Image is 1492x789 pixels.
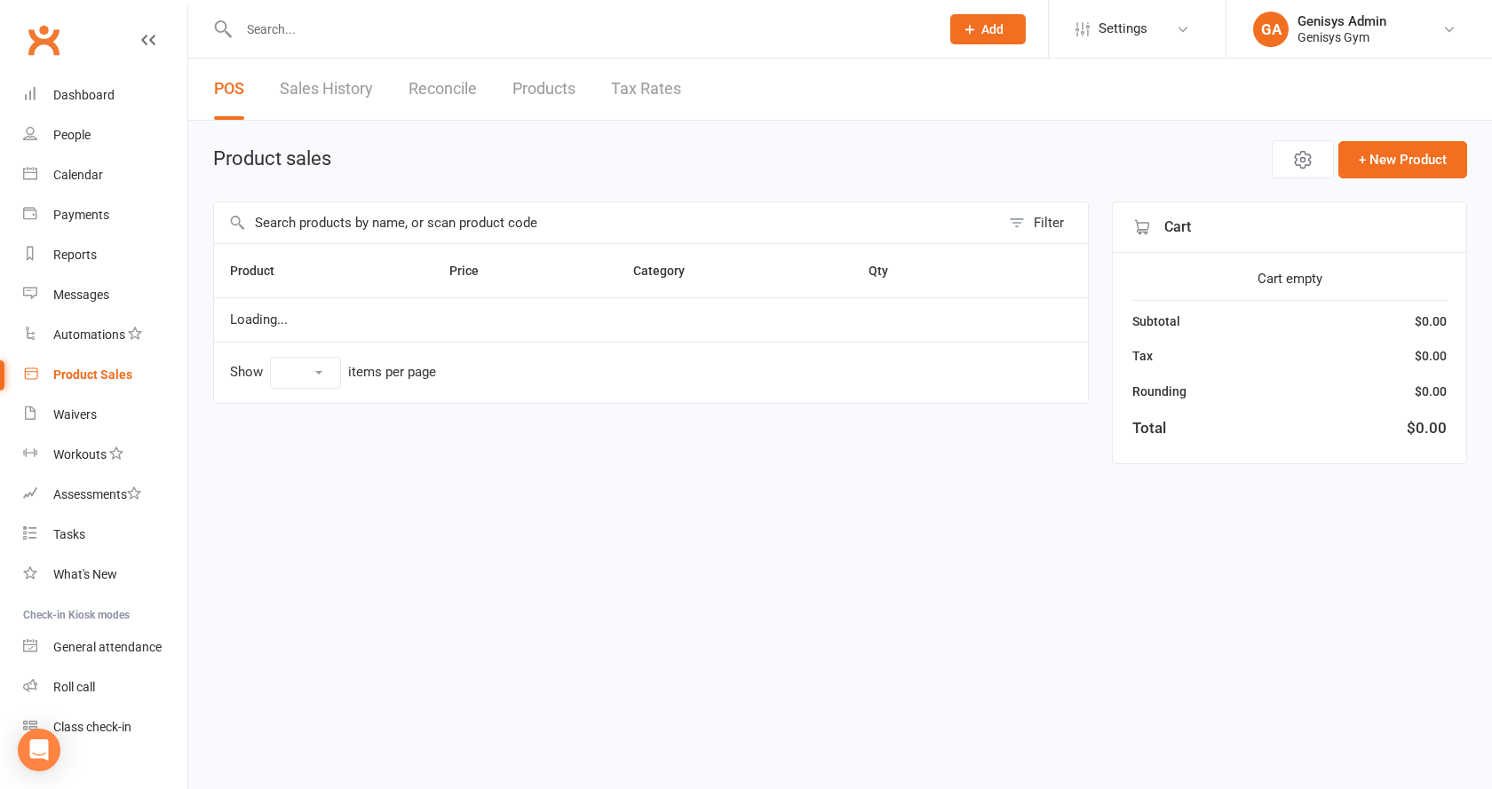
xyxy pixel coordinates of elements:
div: $0.00 [1407,416,1447,440]
div: People [53,128,91,142]
a: Roll call [23,667,187,707]
div: Assessments [53,487,141,501]
div: GA [1253,12,1289,47]
div: Cart empty [1132,268,1447,289]
a: Dashboard [23,75,187,115]
a: Calendar [23,155,187,195]
span: Add [981,22,1004,36]
div: What's New [53,567,117,581]
div: Class check-in [53,720,131,734]
button: Category [633,260,704,281]
button: Product [230,260,294,281]
input: Search... [234,17,927,42]
a: What's New [23,555,187,595]
div: Rounding [1132,382,1186,401]
div: Show [230,357,436,389]
span: Qty [869,264,908,278]
a: Tax Rates [611,59,681,120]
div: General attendance [53,640,162,654]
div: Automations [53,327,125,342]
div: Cart [1113,202,1466,253]
button: Add [950,14,1026,44]
button: + New Product [1338,141,1467,178]
div: Roll call [53,680,95,694]
a: Product Sales [23,355,187,395]
div: $0.00 [1415,312,1447,331]
div: Waivers [53,407,97,422]
h1: Product sales [213,148,331,170]
div: Workouts [53,447,107,462]
a: Waivers [23,395,187,435]
div: Reports [53,248,97,262]
div: $0.00 [1415,382,1447,401]
a: Clubworx [21,18,66,62]
span: Product [230,264,294,278]
a: Class kiosk mode [23,707,187,747]
span: Category [633,264,704,278]
button: Price [449,260,498,281]
div: Genisys Gym [1298,29,1386,45]
span: Settings [1099,9,1147,49]
div: $0.00 [1415,346,1447,366]
input: Search products by name, or scan product code [214,202,1000,243]
div: Calendar [53,168,103,182]
a: Sales History [280,59,373,120]
a: POS [214,59,244,120]
a: Products [512,59,575,120]
a: Automations [23,315,187,355]
a: Messages [23,275,187,315]
div: Tasks [53,527,85,541]
a: Reconcile [409,59,477,120]
a: Reports [23,235,187,275]
div: Product Sales [53,367,132,382]
div: Filter [1034,212,1064,233]
td: Loading... [214,297,1088,342]
div: Total [1132,416,1166,440]
a: Assessments [23,475,187,515]
div: Tax [1132,346,1153,366]
a: Workouts [23,435,187,475]
div: Genisys Admin [1298,13,1386,29]
div: Subtotal [1132,312,1180,331]
a: Tasks [23,515,187,555]
button: Qty [869,260,908,281]
a: General attendance kiosk mode [23,627,187,667]
div: Dashboard [53,88,115,102]
div: items per page [348,365,436,380]
button: Filter [1000,202,1088,243]
a: Payments [23,195,187,235]
div: Messages [53,288,109,302]
span: Price [449,264,498,278]
a: People [23,115,187,155]
div: Payments [53,208,109,222]
div: Open Intercom Messenger [18,729,60,771]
